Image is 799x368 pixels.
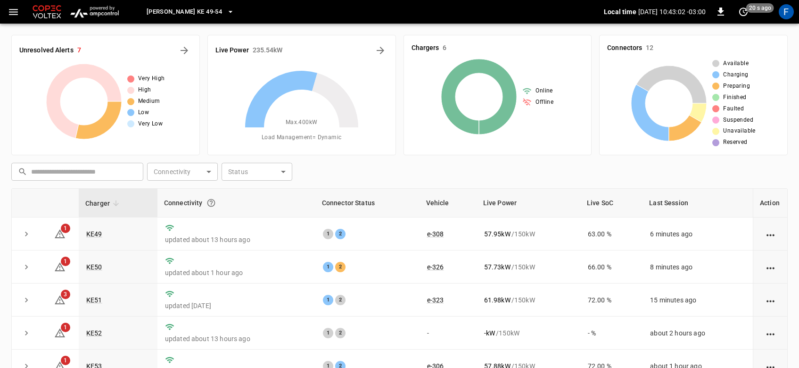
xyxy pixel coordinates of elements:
[85,198,122,209] span: Charger
[723,104,744,114] span: Faulted
[580,189,642,217] th: Live SoC
[779,4,794,19] div: profile-icon
[147,7,222,17] span: [PERSON_NAME] KE 49-54
[484,295,511,305] p: 61.98 kW
[580,217,642,251] td: 63.00 %
[427,230,444,238] a: e-308
[54,229,66,237] a: 1
[607,43,642,53] h6: Connectors
[61,290,70,299] span: 3
[19,45,74,56] h6: Unresolved Alerts
[373,43,388,58] button: Energy Overview
[323,328,333,338] div: 1
[323,229,333,239] div: 1
[86,230,102,238] a: KE49
[484,262,511,272] p: 57.73 kW
[765,262,776,272] div: action cell options
[164,194,309,211] div: Connectivity
[723,59,749,68] span: Available
[723,93,746,102] span: Finished
[427,296,444,304] a: e-323
[19,326,33,340] button: expand row
[165,235,308,244] p: updated about 13 hours ago
[138,119,163,129] span: Very Low
[746,3,774,13] span: 20 s ago
[642,284,753,317] td: 15 minutes ago
[642,189,753,217] th: Last Session
[61,224,70,233] span: 1
[736,4,751,19] button: set refresh interval
[138,85,151,95] span: High
[323,262,333,272] div: 1
[315,189,420,217] th: Connector Status
[323,295,333,305] div: 1
[86,263,102,271] a: KE50
[765,328,776,338] div: action cell options
[642,251,753,284] td: 8 minutes ago
[646,43,653,53] h6: 12
[138,97,160,106] span: Medium
[535,86,552,96] span: Online
[165,334,308,343] p: updated about 13 hours ago
[143,3,238,21] button: [PERSON_NAME] KE 49-54
[484,295,573,305] div: / 150 kW
[19,227,33,241] button: expand row
[420,317,477,350] td: -
[484,229,511,239] p: 57.95 kW
[580,251,642,284] td: 66.00 %
[54,262,66,270] a: 1
[427,263,444,271] a: e-326
[484,262,573,272] div: / 150 kW
[477,189,580,217] th: Live Power
[412,43,439,53] h6: Chargers
[138,74,165,84] span: Very High
[253,45,283,56] h6: 235.54 kW
[165,268,308,277] p: updated about 1 hour ago
[86,329,102,337] a: KE52
[723,82,750,91] span: Preparing
[335,229,346,239] div: 2
[484,328,495,338] p: - kW
[54,329,66,336] a: 1
[19,260,33,274] button: expand row
[723,138,747,147] span: Reserved
[335,262,346,272] div: 2
[215,45,249,56] h6: Live Power
[138,108,149,117] span: Low
[54,296,66,303] a: 3
[286,118,318,127] span: Max. 400 kW
[723,116,753,125] span: Suspended
[19,293,33,307] button: expand row
[723,70,748,80] span: Charging
[61,356,70,365] span: 1
[86,296,102,304] a: KE51
[642,217,753,251] td: 6 minutes ago
[203,194,220,211] button: Connection between the charger and our software.
[420,189,477,217] th: Vehicle
[638,7,706,17] p: [DATE] 10:43:02 -03:00
[765,295,776,305] div: action cell options
[580,317,642,350] td: - %
[753,189,787,217] th: Action
[604,7,636,17] p: Local time
[642,317,753,350] td: about 2 hours ago
[723,126,755,136] span: Unavailable
[335,328,346,338] div: 2
[77,45,81,56] h6: 7
[443,43,446,53] h6: 6
[61,257,70,266] span: 1
[484,229,573,239] div: / 150 kW
[165,301,308,310] p: updated [DATE]
[61,323,70,332] span: 1
[535,98,553,107] span: Offline
[67,3,122,21] img: ampcontrol.io logo
[31,3,63,21] img: Customer Logo
[484,328,573,338] div: / 150 kW
[177,43,192,58] button: All Alerts
[335,295,346,305] div: 2
[580,284,642,317] td: 72.00 %
[262,133,342,142] span: Load Management = Dynamic
[765,229,776,239] div: action cell options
